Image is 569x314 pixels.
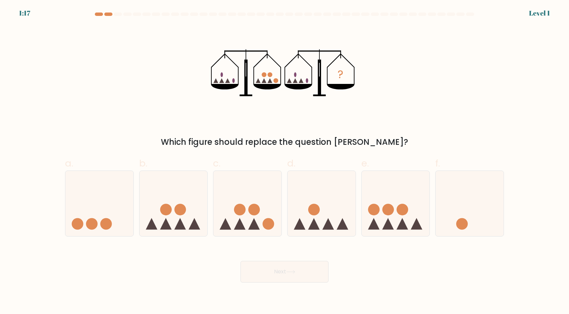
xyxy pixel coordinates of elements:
[69,136,500,148] div: Which figure should replace the question [PERSON_NAME]?
[19,8,30,18] div: 1:17
[338,67,343,82] tspan: ?
[435,157,440,170] span: f.
[287,157,295,170] span: d.
[240,261,329,283] button: Next
[65,157,73,170] span: a.
[213,157,220,170] span: c.
[139,157,147,170] span: b.
[529,8,550,18] div: Level 1
[361,157,369,170] span: e.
